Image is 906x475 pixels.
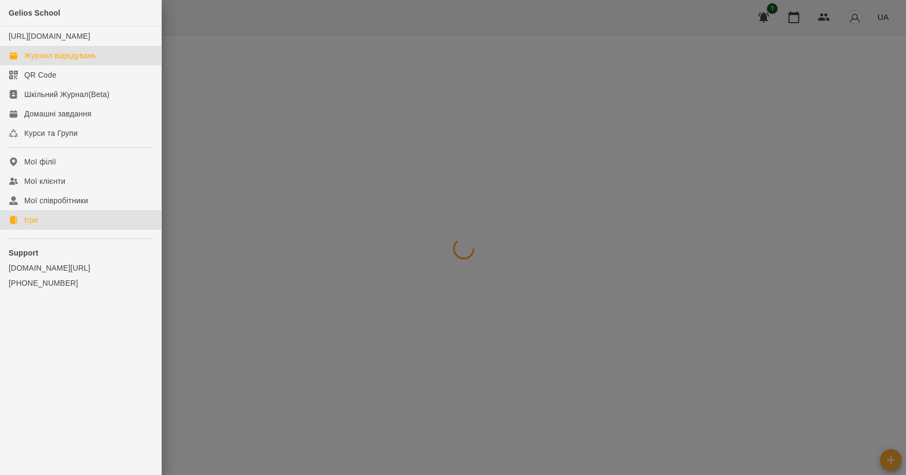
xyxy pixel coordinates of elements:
a: [PHONE_NUMBER] [9,278,153,288]
div: Шкільний Журнал(Beta) [24,89,109,100]
div: QR Code [24,70,57,80]
div: Домашні завдання [24,108,91,119]
div: Ігри [24,215,38,225]
a: [DOMAIN_NAME][URL] [9,263,153,273]
div: Мої клієнти [24,176,65,187]
a: [URL][DOMAIN_NAME] [9,32,90,40]
div: Мої співробітники [24,195,88,206]
span: Gelios School [9,9,60,17]
div: Мої філії [24,156,56,167]
p: Support [9,247,153,258]
div: Журнал відвідувань [24,50,96,61]
div: Курси та Групи [24,128,78,139]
